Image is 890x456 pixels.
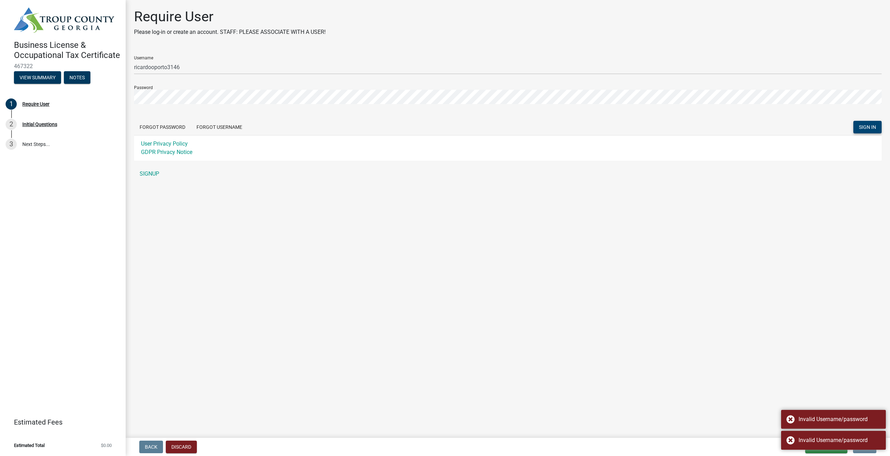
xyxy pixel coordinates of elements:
button: View Summary [14,71,61,84]
div: 3 [6,139,17,150]
button: Notes [64,71,90,84]
button: SIGN IN [853,121,882,133]
h4: Business License & Occupational Tax Certificate [14,40,120,60]
div: Invalid Username/password [799,436,881,444]
span: Back [145,444,157,450]
div: Initial Questions [22,122,57,127]
button: Back [139,441,163,453]
img: Troup County, Georgia [14,7,114,33]
h1: Require User [134,8,326,25]
button: Discard [166,441,197,453]
span: 467322 [14,63,112,69]
button: Forgot Username [191,121,248,133]
a: Estimated Fees [6,415,114,429]
wm-modal-confirm: Summary [14,75,61,81]
span: $0.00 [101,443,112,448]
button: Forgot Password [134,121,191,133]
div: Require User [22,102,50,106]
div: 2 [6,119,17,130]
div: Invalid Username/password [799,415,881,424]
div: 1 [6,98,17,110]
a: SIGNUP [134,167,882,181]
p: Please log-in or create an account. STAFF: PLEASE ASSOCIATE WITH A USER! [134,28,326,36]
a: GDPR Privacy Notice [141,149,192,155]
span: SIGN IN [859,124,876,130]
wm-modal-confirm: Notes [64,75,90,81]
span: Estimated Total [14,443,45,448]
a: User Privacy Policy [141,140,188,147]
